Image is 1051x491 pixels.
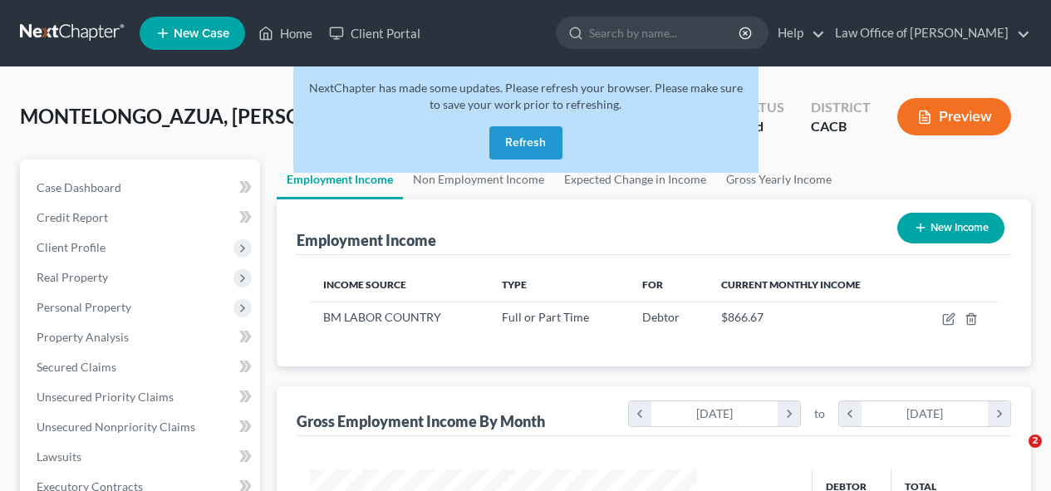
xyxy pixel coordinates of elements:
[769,18,825,48] a: Help
[37,240,106,254] span: Client Profile
[995,435,1034,474] iframe: Intercom live chat
[37,180,121,194] span: Case Dashboard
[174,27,229,40] span: New Case
[37,449,81,464] span: Lawsuits
[23,382,260,412] a: Unsecured Priority Claims
[778,401,800,426] i: chevron_right
[37,390,174,404] span: Unsecured Priority Claims
[811,98,871,117] div: District
[23,203,260,233] a: Credit Report
[309,81,743,111] span: NextChapter has made some updates. Please refresh your browser. Please make sure to save your wor...
[988,401,1010,426] i: chevron_right
[489,126,562,160] button: Refresh
[735,98,784,117] div: Status
[297,411,545,431] div: Gross Employment Income By Month
[37,420,195,434] span: Unsecured Nonpriority Claims
[721,278,861,291] span: Current Monthly Income
[589,17,741,48] input: Search by name...
[651,401,778,426] div: [DATE]
[23,173,260,203] a: Case Dashboard
[839,401,862,426] i: chevron_left
[716,160,842,199] a: Gross Yearly Income
[297,230,436,250] div: Employment Income
[23,412,260,442] a: Unsecured Nonpriority Claims
[862,401,989,426] div: [DATE]
[814,405,825,422] span: to
[502,310,589,324] span: Full or Part Time
[277,160,403,199] a: Employment Income
[1029,435,1042,448] span: 2
[37,360,116,374] span: Secured Claims
[502,278,527,291] span: Type
[642,278,663,291] span: For
[897,98,1011,135] button: Preview
[735,117,784,136] div: Lead
[827,18,1030,48] a: Law Office of [PERSON_NAME]
[250,18,321,48] a: Home
[642,310,680,324] span: Debtor
[321,18,429,48] a: Client Portal
[37,210,108,224] span: Credit Report
[323,278,406,291] span: Income Source
[37,270,108,284] span: Real Property
[37,330,129,344] span: Property Analysis
[629,401,651,426] i: chevron_left
[37,300,131,314] span: Personal Property
[23,442,260,472] a: Lawsuits
[811,117,871,136] div: CACB
[20,104,389,128] span: MONTELONGO_AZUA, [PERSON_NAME]
[23,352,260,382] a: Secured Claims
[23,322,260,352] a: Property Analysis
[323,310,441,324] span: BM LABOR COUNTRY
[721,310,764,324] span: $866.67
[897,213,1004,243] button: New Income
